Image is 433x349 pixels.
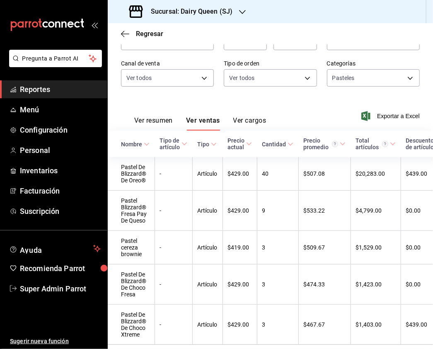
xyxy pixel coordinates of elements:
[91,22,98,28] button: open_drawer_menu
[351,231,401,264] td: $1,529.00
[108,305,155,345] td: Pastel De Blizzard® De Choco Xtreme
[382,141,388,147] svg: El total artículos considera cambios de precios en los artículos así como costos adicionales por ...
[356,137,388,150] div: Total artículos
[223,191,257,231] td: $429.00
[121,141,142,148] div: Nombre
[327,61,420,67] label: Categorías
[134,116,173,131] button: Ver resumen
[121,61,214,67] label: Canal de venta
[257,191,298,231] td: 9
[332,141,338,147] svg: Precio promedio = Total artículos / cantidad
[155,157,192,191] td: -
[257,231,298,264] td: 3
[298,231,351,264] td: $509.67
[126,74,152,82] span: Ver todos
[20,185,101,196] span: Facturación
[363,111,420,121] button: Exportar a Excel
[303,137,338,150] div: Precio promedio
[223,305,257,345] td: $429.00
[160,137,180,150] div: Tipo de artículo
[192,231,223,264] td: Artículo
[223,264,257,305] td: $429.00
[20,206,101,217] span: Suscripción
[144,7,232,17] h3: Sucursal: Dairy Queen (SJ)
[134,116,266,131] div: navigation tabs
[298,264,351,305] td: $474.33
[233,116,266,131] button: Ver cargos
[108,191,155,231] td: Pastel Blizzard® Fresa Pay De Queso
[20,145,101,156] span: Personal
[155,305,192,345] td: -
[108,157,155,191] td: Pastel De Blizzard® De Oreo®
[155,191,192,231] td: -
[192,191,223,231] td: Artículo
[121,141,150,148] span: Nombre
[197,141,217,148] span: Tipo
[257,305,298,345] td: 3
[351,157,401,191] td: $20,283.00
[160,137,187,150] span: Tipo de artículo
[20,283,101,294] span: Super Admin Parrot
[22,54,89,63] span: Pregunta a Parrot AI
[136,30,163,38] span: Regresar
[223,231,257,264] td: $419.00
[356,137,396,150] span: Total artículos
[298,191,351,231] td: $533.22
[257,264,298,305] td: 3
[20,84,101,95] span: Reportes
[351,264,401,305] td: $1,423.00
[262,141,293,148] span: Cantidad
[262,141,286,148] div: Cantidad
[227,137,252,150] span: Precio actual
[351,191,401,231] td: $4,799.00
[20,165,101,176] span: Inventarios
[186,116,220,131] button: Ver ventas
[351,305,401,345] td: $1,403.00
[303,137,346,150] span: Precio promedio
[10,337,101,346] span: Sugerir nueva función
[20,124,101,136] span: Configuración
[9,50,102,67] button: Pregunta a Parrot AI
[229,74,254,82] span: Ver todos
[192,305,223,345] td: Artículo
[227,137,244,150] div: Precio actual
[6,60,102,69] a: Pregunta a Parrot AI
[257,157,298,191] td: 40
[121,30,163,38] button: Regresar
[20,244,90,254] span: Ayuda
[192,264,223,305] td: Artículo
[155,264,192,305] td: -
[223,157,257,191] td: $429.00
[298,305,351,345] td: $467.67
[20,104,101,115] span: Menú
[332,74,355,82] span: Pasteles
[155,231,192,264] td: -
[197,141,209,148] div: Tipo
[20,263,101,274] span: Recomienda Parrot
[298,157,351,191] td: $507.08
[192,157,223,191] td: Artículo
[224,61,317,67] label: Tipo de orden
[108,231,155,264] td: Pastel cereza brownie
[108,264,155,305] td: Pastel De Blizzard® De Choco Fresa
